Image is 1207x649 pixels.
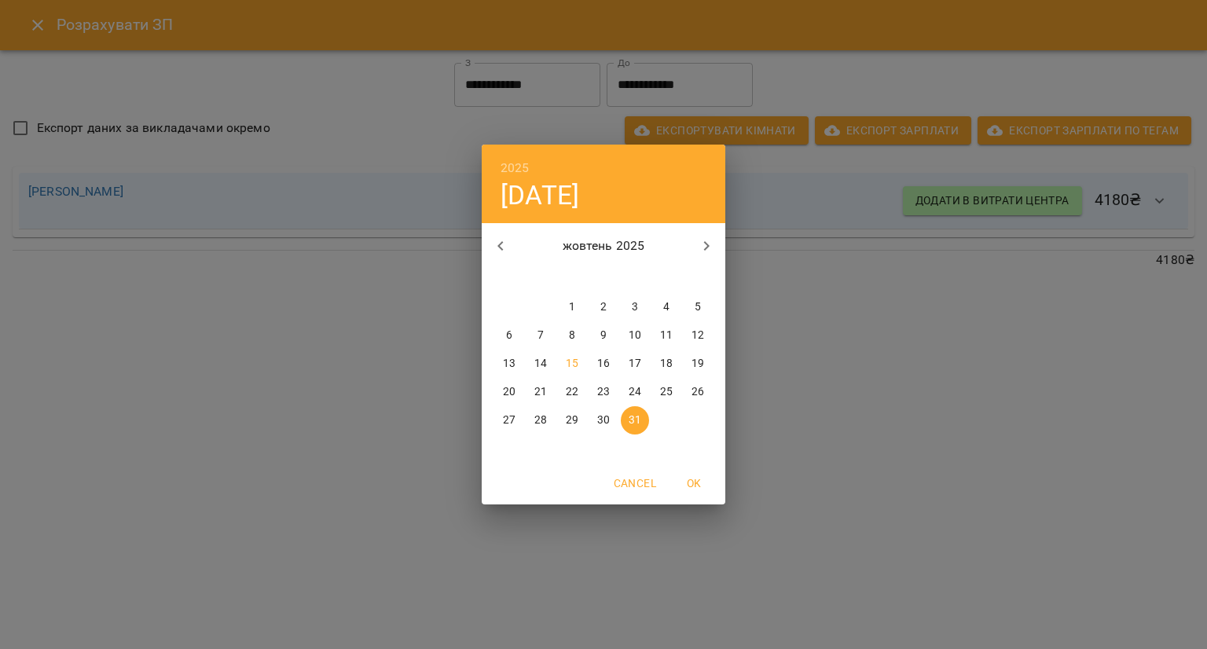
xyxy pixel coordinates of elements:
[566,356,578,372] p: 15
[652,378,681,406] button: 25
[684,350,712,378] button: 19
[501,157,530,179] button: 2025
[660,328,673,343] p: 11
[684,269,712,285] span: нд
[629,412,641,428] p: 31
[526,406,555,434] button: 28
[589,350,618,378] button: 16
[692,384,704,400] p: 26
[692,356,704,372] p: 19
[495,321,523,350] button: 6
[566,384,578,400] p: 22
[663,299,670,315] p: 4
[558,293,586,321] button: 1
[652,293,681,321] button: 4
[621,269,649,285] span: пт
[526,378,555,406] button: 21
[501,179,579,211] button: [DATE]
[534,384,547,400] p: 21
[652,350,681,378] button: 18
[503,356,515,372] p: 13
[629,328,641,343] p: 10
[534,356,547,372] p: 14
[621,350,649,378] button: 17
[629,384,641,400] p: 24
[569,299,575,315] p: 1
[597,384,610,400] p: 23
[621,406,649,434] button: 31
[660,356,673,372] p: 18
[495,350,523,378] button: 13
[526,350,555,378] button: 14
[569,328,575,343] p: 8
[692,328,704,343] p: 12
[526,269,555,285] span: вт
[526,321,555,350] button: 7
[495,269,523,285] span: пн
[589,269,618,285] span: чт
[495,378,523,406] button: 20
[600,299,607,315] p: 2
[558,321,586,350] button: 8
[534,412,547,428] p: 28
[684,293,712,321] button: 5
[589,293,618,321] button: 2
[589,321,618,350] button: 9
[675,474,713,493] span: OK
[614,474,656,493] span: Cancel
[558,406,586,434] button: 29
[495,406,523,434] button: 27
[684,321,712,350] button: 12
[621,293,649,321] button: 3
[519,236,688,255] p: жовтень 2025
[558,378,586,406] button: 22
[597,356,610,372] p: 16
[669,469,719,497] button: OK
[660,384,673,400] p: 25
[597,412,610,428] p: 30
[621,321,649,350] button: 10
[600,328,607,343] p: 9
[652,321,681,350] button: 11
[506,328,512,343] p: 6
[566,412,578,428] p: 29
[632,299,638,315] p: 3
[503,412,515,428] p: 27
[652,269,681,285] span: сб
[629,356,641,372] p: 17
[695,299,701,315] p: 5
[621,378,649,406] button: 24
[558,350,586,378] button: 15
[503,384,515,400] p: 20
[589,378,618,406] button: 23
[607,469,662,497] button: Cancel
[589,406,618,434] button: 30
[558,269,586,285] span: ср
[537,328,544,343] p: 7
[684,378,712,406] button: 26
